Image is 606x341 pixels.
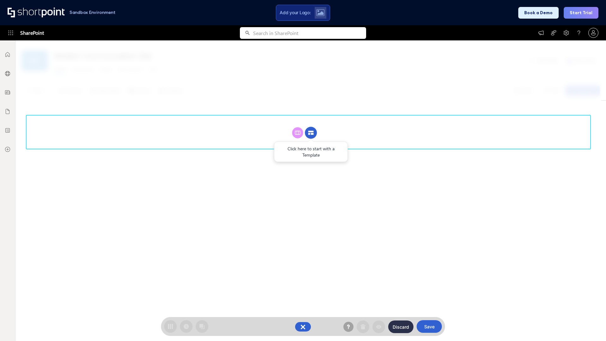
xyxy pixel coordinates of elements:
[388,320,413,333] button: Discard
[492,268,606,341] iframe: Chat Widget
[253,27,366,39] input: Search in SharePoint
[316,9,324,16] img: Upload logo
[564,7,598,19] button: Start Trial
[280,10,311,15] span: Add your Logo:
[69,11,116,14] h1: Sandbox Environment
[417,320,442,333] button: Save
[518,7,559,19] button: Book a Demo
[20,25,44,40] span: SharePoint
